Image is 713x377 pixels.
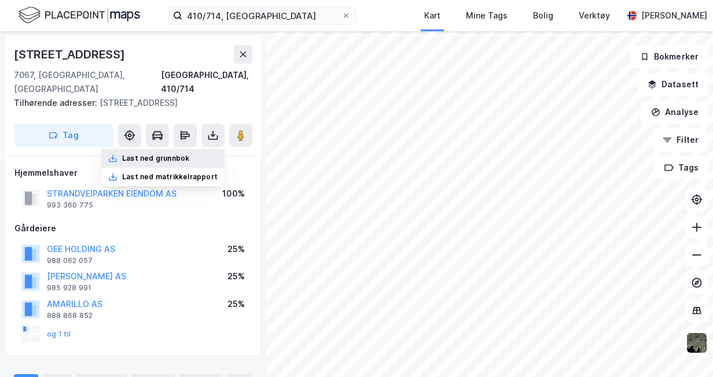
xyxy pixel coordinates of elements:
[14,166,252,180] div: Hjemmelshaver
[533,9,553,23] div: Bolig
[227,269,245,283] div: 25%
[47,256,93,265] div: 988 062 057
[638,73,708,96] button: Datasett
[655,156,708,179] button: Tags
[47,311,93,320] div: 888 868 852
[222,187,245,201] div: 100%
[227,242,245,256] div: 25%
[122,154,189,163] div: Last ned grunnbok
[14,68,161,96] div: 7067, [GEOGRAPHIC_DATA], [GEOGRAPHIC_DATA]
[466,9,508,23] div: Mine Tags
[14,96,243,110] div: [STREET_ADDRESS]
[653,128,708,151] button: Filter
[655,321,713,377] div: Kontrollprogram for chat
[641,101,708,124] button: Analyse
[424,9,440,23] div: Kart
[14,221,252,235] div: Gårdeiere
[14,124,113,147] button: Tag
[14,45,127,64] div: [STREET_ADDRESS]
[227,297,245,311] div: 25%
[19,5,140,25] img: logo.f888ab2527a4732fd821a326f86c7f29.svg
[47,201,93,210] div: 993 360 775
[630,45,708,68] button: Bokmerker
[655,321,713,377] iframe: Chat Widget
[47,283,91,293] div: 985 928 991
[14,98,100,108] span: Tilhørende adresser:
[161,68,252,96] div: [GEOGRAPHIC_DATA], 410/714
[182,7,341,24] input: Søk på adresse, matrikkel, gårdeiere, leietakere eller personer
[122,172,218,182] div: Last ned matrikkelrapport
[641,9,707,23] div: [PERSON_NAME]
[579,9,610,23] div: Verktøy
